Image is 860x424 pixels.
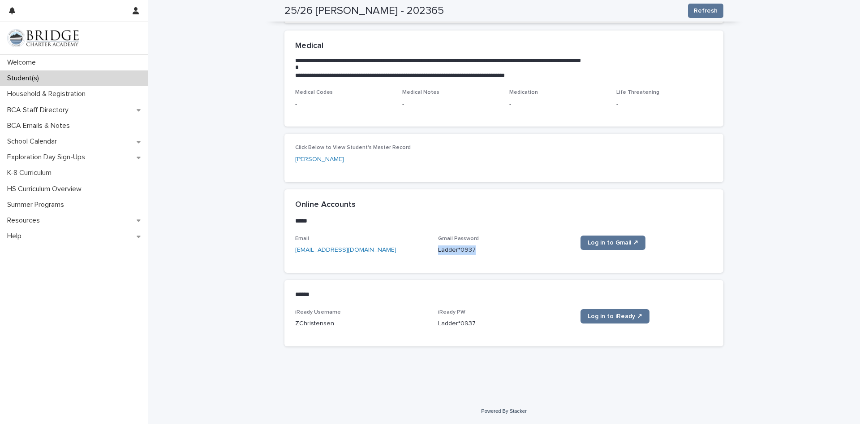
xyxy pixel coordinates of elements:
[4,185,89,193] p: HS Curriculum Overview
[295,236,309,241] span: Email
[284,4,444,17] h2: 25/26 [PERSON_NAME] - 202365
[580,309,649,323] a: Log in to iReady ↗
[4,201,71,209] p: Summer Programs
[4,74,46,83] p: Student(s)
[580,236,645,250] a: Log in to Gmail ↗
[438,236,479,241] span: Gmail Password
[4,122,77,130] p: BCA Emails & Notes
[438,310,465,315] span: iReady PW
[4,153,92,162] p: Exploration Day Sign-Ups
[4,106,76,114] p: BCA Staff Directory
[4,232,29,240] p: Help
[688,4,723,18] button: Refresh
[438,245,570,255] p: Ladder*0937
[402,90,439,95] span: Medical Notes
[438,319,570,328] p: Ladder*0937
[588,240,638,246] span: Log in to Gmail ↗
[4,90,93,98] p: Household & Registration
[402,100,499,109] p: -
[4,169,59,177] p: K-8 Curriculum
[509,90,538,95] span: Medication
[4,58,43,67] p: Welcome
[694,6,718,15] span: Refresh
[295,310,341,315] span: iReady Username
[509,100,606,109] p: -
[588,313,642,319] span: Log in to iReady ↗
[295,145,411,150] span: Click Below to View Student's Master Record
[616,90,659,95] span: Life Threatening
[295,90,333,95] span: Medical Codes
[295,200,356,210] h2: Online Accounts
[616,100,713,109] p: -
[295,319,427,328] p: ZChristensen
[7,29,79,47] img: V1C1m3IdTEidaUdm9Hs0
[4,216,47,225] p: Resources
[481,408,526,414] a: Powered By Stacker
[295,247,396,253] a: [EMAIL_ADDRESS][DOMAIN_NAME]
[295,155,344,164] a: [PERSON_NAME]
[295,41,323,51] h2: Medical
[295,100,391,109] p: -
[4,137,64,146] p: School Calendar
